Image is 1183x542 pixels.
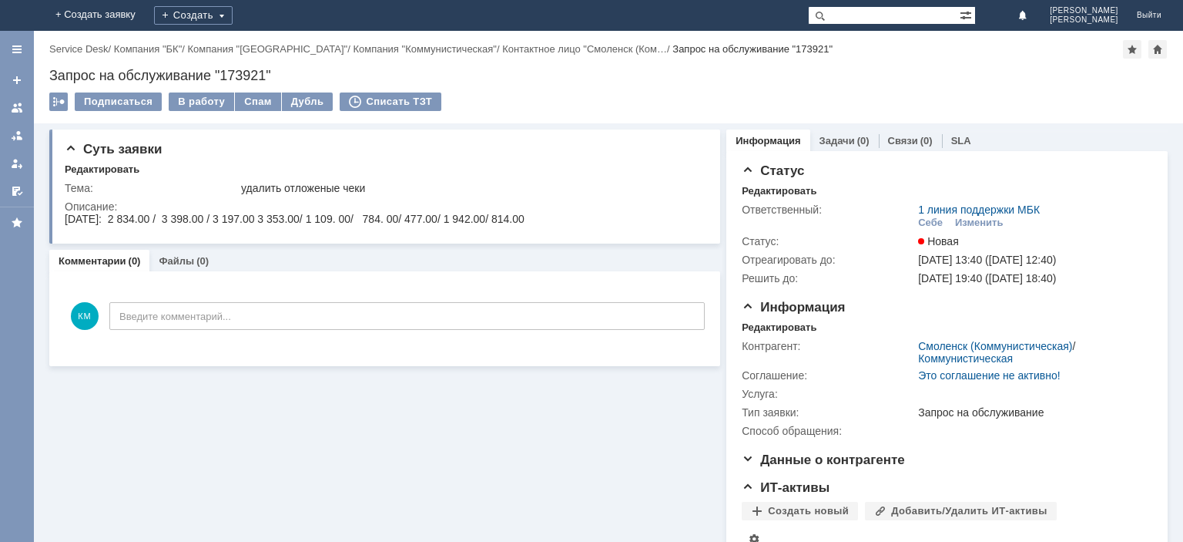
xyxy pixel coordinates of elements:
div: Запрос на обслуживание "173921" [49,68,1168,83]
a: Контактное лицо "Смоленск (Ком… [502,43,667,55]
span: [DATE] 19:40 ([DATE] 18:40) [918,272,1056,284]
span: Суть заявки [65,142,162,157]
div: Редактировать [742,185,816,197]
a: Мои согласования [5,179,29,204]
a: Service Desk [49,43,109,55]
a: Заявки в моей ответственности [5,123,29,148]
div: Контрагент: [742,340,915,352]
div: Добавить в избранное [1123,40,1141,59]
div: (0) [129,255,141,267]
div: Запрос на обслуживание [918,406,1144,419]
div: Создать [154,6,233,25]
div: Отреагировать до: [742,254,915,266]
span: [PERSON_NAME] [1050,6,1118,15]
span: ИТ-активы [742,480,829,495]
a: Связи [888,135,918,146]
div: (0) [920,135,933,146]
a: Компания "БК" [114,43,182,55]
a: Информация [736,135,800,146]
a: Задачи [819,135,855,146]
div: удалить отложеные чеки [241,182,699,194]
div: Запрос на обслуживание "173921" [672,43,833,55]
div: Себе [918,217,943,229]
a: Файлы [159,255,194,267]
span: Информация [742,300,845,315]
div: / [502,43,672,55]
a: Комментарии [59,255,126,267]
span: КМ [71,302,99,330]
div: Сделать домашней страницей [1148,40,1167,59]
div: Редактировать [65,163,139,176]
div: Услуга: [742,388,915,400]
div: Тема: [65,182,238,194]
a: Смоленск (Коммунистическая) [918,340,1072,352]
a: Создать заявку [5,68,29,93]
div: Соглашение: [742,369,915,382]
div: (0) [857,135,870,146]
span: [DATE] 13:40 ([DATE] 12:40) [918,254,1056,266]
a: Мои заявки [5,151,29,176]
span: Новая [918,235,959,247]
span: Статус [742,163,804,178]
div: Решить до: [742,272,915,284]
a: 1 линия поддержки МБК [918,204,1040,216]
div: / [49,43,114,55]
div: Работа с массовостью [49,93,68,111]
a: Это соглашение не активно! [918,369,1061,382]
div: / [918,340,1144,365]
div: / [353,43,502,55]
div: Тип заявки: [742,406,915,419]
span: Расширенный поиск [960,7,975,22]
div: Способ обращения: [742,425,915,437]
a: Компания "Коммунистическая" [353,43,497,55]
div: / [114,43,188,55]
div: Изменить [955,217,1004,229]
div: / [188,43,354,55]
div: Редактировать [742,321,816,334]
a: Коммунистическая [918,352,1013,365]
a: Компания "[GEOGRAPHIC_DATA]" [188,43,348,55]
div: Ответственный: [742,204,915,216]
span: [PERSON_NAME] [1050,15,1118,25]
a: Заявки на командах [5,96,29,120]
div: (0) [196,255,209,267]
div: Описание: [65,200,702,213]
div: Статус: [742,235,915,247]
a: SLA [951,135,971,146]
span: Данные о контрагенте [742,453,905,467]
